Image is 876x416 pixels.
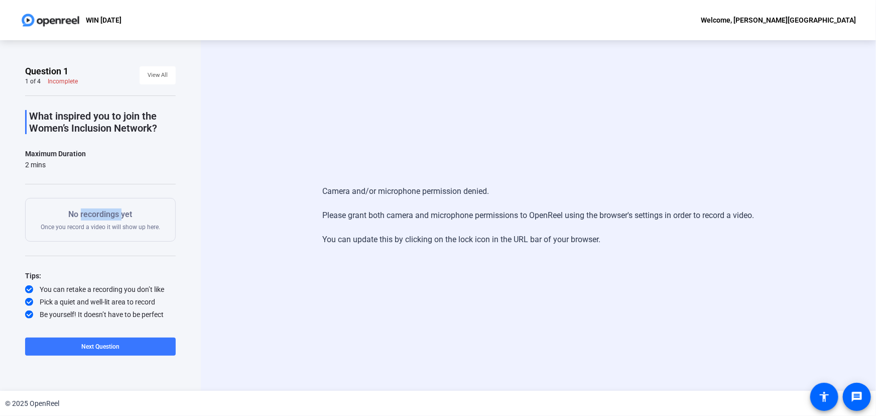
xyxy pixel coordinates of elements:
[5,398,59,409] div: © 2025 OpenReel
[851,391,863,403] mat-icon: message
[25,338,176,356] button: Next Question
[29,110,176,134] p: What inspired you to join the Women’s Inclusion Network?
[25,309,176,320] div: Be yourself! It doesn’t have to be perfect
[818,391,830,403] mat-icon: accessibility
[148,68,168,83] span: View All
[140,66,176,84] button: View All
[86,14,121,26] p: WIN [DATE]
[25,160,86,170] div: 2 mins
[25,297,176,307] div: Pick a quiet and well-lit area to record
[25,270,176,282] div: Tips:
[25,77,41,85] div: 1 of 4
[81,343,119,350] span: Next Question
[41,209,160,221] p: No recordings yet
[323,175,755,256] div: Camera and/or microphone permission denied. Please grant both camera and microphone permissions t...
[25,284,176,294] div: You can retake a recording you don’t like
[41,209,160,231] div: Once you record a video it will show up here.
[25,65,68,77] span: Question 1
[48,77,78,85] div: Incomplete
[20,10,81,30] img: OpenReel logo
[701,14,856,26] div: Welcome, [PERSON_NAME][GEOGRAPHIC_DATA]
[25,148,86,160] div: Maximum Duration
